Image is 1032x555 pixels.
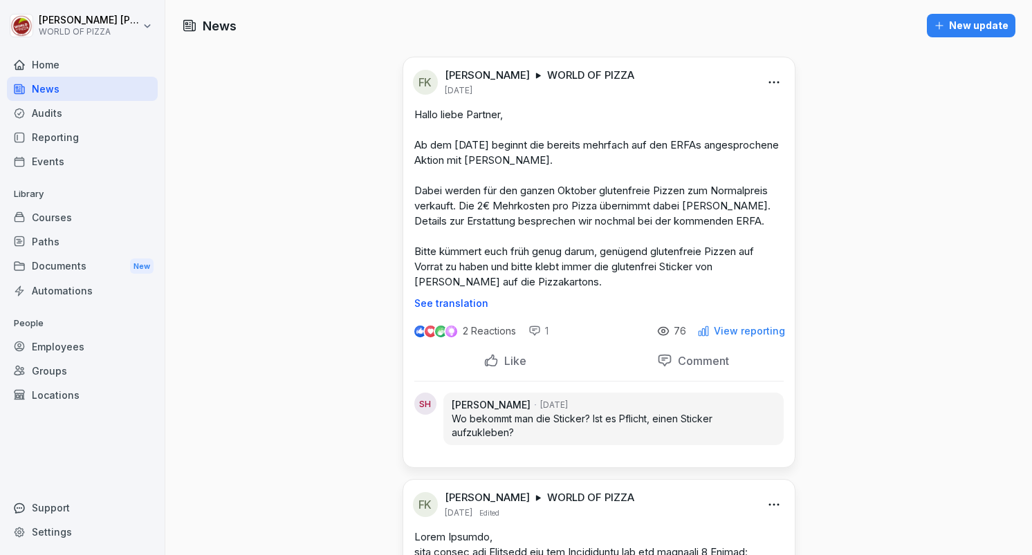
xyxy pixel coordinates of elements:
div: SH [414,393,436,415]
button: New update [927,14,1015,37]
p: [DATE] [540,399,568,411]
p: [DATE] [445,507,472,518]
p: 2 Reactions [463,326,516,337]
p: Hallo liebe Partner, Ab dem [DATE] beginnt die bereits mehrfach auf den ERFAs angesprochene Aktio... [414,107,784,290]
div: New [130,258,154,274]
div: Support [7,496,158,520]
p: Like [499,354,526,368]
p: [PERSON_NAME] [445,68,530,82]
a: DocumentsNew [7,254,158,279]
img: love [425,326,436,337]
a: Home [7,53,158,77]
p: WORLD OF PIZZA [39,27,140,37]
p: Edited [479,507,499,518]
a: Automations [7,279,158,303]
a: Paths [7,229,158,254]
a: Locations [7,383,158,407]
a: Settings [7,520,158,544]
img: celebrate [435,326,447,337]
p: WORLD OF PIZZA [547,491,634,505]
p: [PERSON_NAME] [445,491,530,505]
h1: News [203,17,237,35]
div: Documents [7,254,158,279]
p: [PERSON_NAME] [452,398,531,412]
div: New update [934,18,1008,33]
a: Courses [7,205,158,229]
a: Reporting [7,125,158,149]
div: 1 [528,324,549,338]
p: WORLD OF PIZZA [547,68,634,82]
a: Groups [7,359,158,383]
p: 76 [674,326,686,337]
div: FK [413,70,438,95]
p: People [7,312,158,335]
img: like [414,326,425,337]
p: See translation [414,298,784,309]
p: [DATE] [445,85,472,96]
p: Wo bekommt man die Sticker? Ist es Pflicht, einen Sticker aufzukleben? [452,412,775,440]
p: Comment [672,354,729,368]
p: Library [7,183,158,205]
p: [PERSON_NAME] [PERSON_NAME] [39,15,140,26]
a: Events [7,149,158,173]
a: Employees [7,335,158,359]
img: inspiring [445,325,457,337]
a: Audits [7,101,158,125]
div: FK [413,492,438,517]
p: View reporting [714,326,785,337]
a: News [7,77,158,101]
